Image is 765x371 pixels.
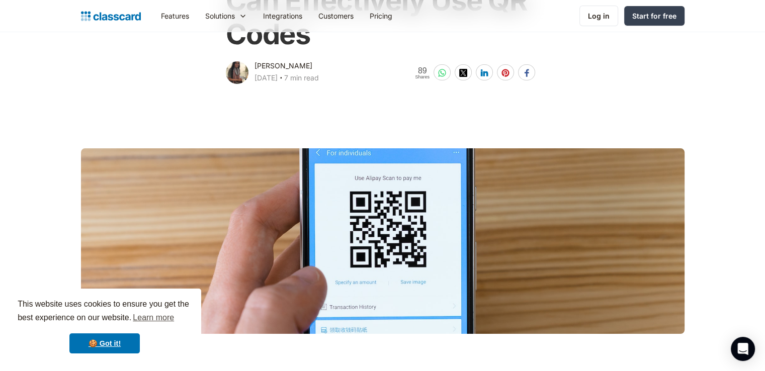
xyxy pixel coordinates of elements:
[197,5,255,27] div: Solutions
[632,11,676,21] div: Start for free
[254,72,278,84] div: [DATE]
[18,298,192,325] span: This website uses cookies to ensure you get the best experience on our website.
[69,333,140,353] a: dismiss cookie message
[459,69,467,77] img: twitter-white sharing button
[415,66,430,75] span: 89
[81,9,141,23] a: home
[523,69,531,77] img: facebook-white sharing button
[588,11,610,21] div: Log in
[8,289,201,363] div: cookieconsent
[415,75,430,79] span: Shares
[153,5,197,27] a: Features
[438,69,446,77] img: whatsapp-white sharing button
[278,72,284,86] div: ‧
[480,69,488,77] img: linkedin-white sharing button
[284,72,319,84] div: 7 min read
[501,69,509,77] img: pinterest-white sharing button
[362,5,400,27] a: Pricing
[310,5,362,27] a: Customers
[624,6,685,26] a: Start for free
[255,5,310,27] a: Integrations
[579,6,618,26] a: Log in
[731,337,755,361] div: Open Intercom Messenger
[205,11,235,21] div: Solutions
[254,60,312,72] div: [PERSON_NAME]
[131,310,176,325] a: learn more about cookies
